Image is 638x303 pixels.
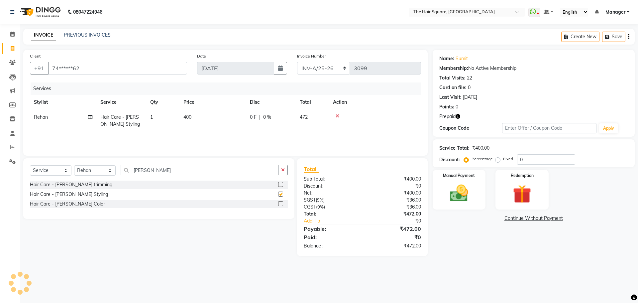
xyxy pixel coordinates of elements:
[439,65,628,72] div: No Active Membership
[259,114,261,121] span: |
[472,156,493,162] label: Percentage
[179,95,246,110] th: Price
[373,218,426,225] div: ₹0
[439,156,460,163] div: Discount:
[246,95,296,110] th: Disc
[317,204,324,210] span: 9%
[300,114,308,120] span: 472
[299,176,362,183] div: Sub Total:
[439,94,462,101] div: Last Visit:
[73,3,102,21] b: 08047224946
[304,166,319,173] span: Total
[48,62,187,75] input: Search by Name/Mobile/Email/Code
[100,114,140,127] span: Hair Care - [PERSON_NAME] Styling
[121,165,278,175] input: Search or Scan
[30,62,49,75] button: +91
[439,55,454,62] div: Name:
[444,183,474,204] img: _cash.svg
[439,113,456,120] span: Prepaid
[439,103,454,110] div: Points:
[329,95,421,110] th: Action
[30,181,112,188] div: Hair Care - [PERSON_NAME] trimming
[34,114,48,120] span: Rehan
[443,173,475,179] label: Manual Payment
[304,197,316,203] span: SGST
[439,125,502,132] div: Coupon Code
[456,55,468,62] a: Sumit
[317,197,323,203] span: 9%
[30,95,96,110] th: Stylist
[362,233,426,241] div: ₹0
[146,95,179,110] th: Qty
[439,145,470,152] div: Service Total:
[299,218,373,225] a: Add Tip
[439,65,468,72] div: Membership:
[511,173,534,179] label: Redemption
[599,123,618,133] button: Apply
[472,145,489,152] div: ₹400.00
[299,204,362,211] div: ( )
[434,215,633,222] a: Continue Without Payment
[299,225,362,233] div: Payable:
[263,114,271,121] span: 0 %
[362,197,426,204] div: ₹36.00
[362,204,426,211] div: ₹36.00
[456,103,458,110] div: 0
[439,84,467,91] div: Card on file:
[30,191,108,198] div: Hair Care - [PERSON_NAME] Styling
[299,233,362,241] div: Paid:
[30,201,105,208] div: Hair Care - [PERSON_NAME] Color
[602,32,625,42] button: Save
[31,82,426,95] div: Services
[362,242,426,249] div: ₹472.00
[561,32,599,42] button: Create New
[250,114,257,121] span: 0 F
[468,84,471,91] div: 0
[362,183,426,190] div: ₹0
[507,183,537,206] img: _gift.svg
[296,95,329,110] th: Total
[439,75,466,81] div: Total Visits:
[197,53,206,59] label: Date
[64,32,111,38] a: PREVIOUS INVOICES
[362,190,426,197] div: ₹400.00
[299,242,362,249] div: Balance :
[463,94,477,101] div: [DATE]
[17,3,62,21] img: logo
[502,123,596,133] input: Enter Offer / Coupon Code
[605,9,625,16] span: Manager
[304,204,316,210] span: CGST
[299,190,362,197] div: Net:
[150,114,153,120] span: 1
[362,225,426,233] div: ₹472.00
[183,114,191,120] span: 400
[299,183,362,190] div: Discount:
[467,75,472,81] div: 22
[299,197,362,204] div: ( )
[503,156,513,162] label: Fixed
[362,176,426,183] div: ₹400.00
[362,211,426,218] div: ₹472.00
[31,29,56,41] a: INVOICE
[96,95,146,110] th: Service
[297,53,326,59] label: Invoice Number
[30,53,41,59] label: Client
[299,211,362,218] div: Total:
